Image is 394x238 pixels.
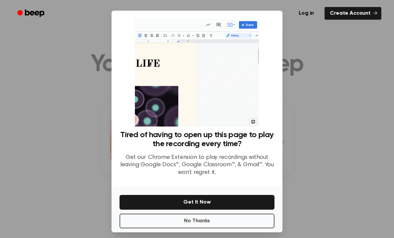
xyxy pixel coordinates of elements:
h3: Tired of having to open up this page to play the recording every time? [120,131,274,149]
a: Log in [292,6,321,21]
a: Create Account [325,7,381,20]
button: No Thanks [120,214,274,228]
button: Get It Now [120,195,274,210]
a: Beep [13,7,50,20]
p: Get our Chrome Extension to play recordings without leaving Google Docs™, Google Classroom™, & Gm... [120,154,274,177]
img: Beep extension in action [135,19,259,127]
